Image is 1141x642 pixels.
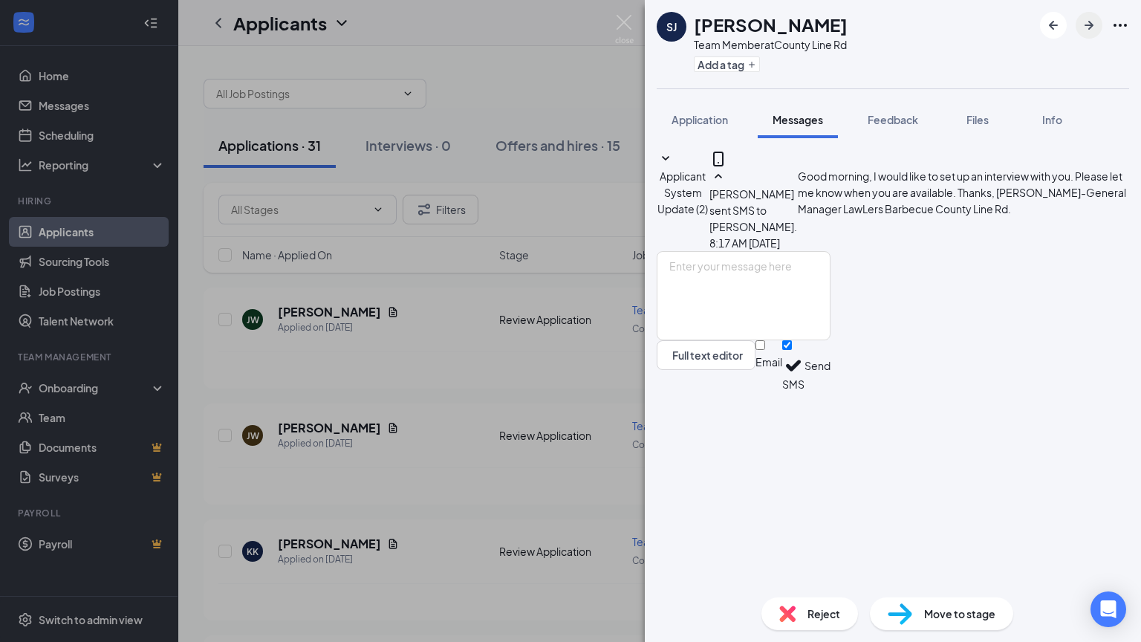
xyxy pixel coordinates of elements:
[694,37,848,52] div: Team Member at County Line Rd
[755,354,782,369] div: Email
[694,12,848,37] h1: [PERSON_NAME]
[694,56,760,72] button: PlusAdd a tag
[1080,16,1098,34] svg: ArrowRight
[747,60,756,69] svg: Plus
[773,113,823,126] span: Messages
[709,150,727,168] svg: MobileSms
[1111,16,1129,34] svg: Ellipses
[868,113,918,126] span: Feedback
[924,606,995,622] span: Move to stage
[709,235,780,251] span: [DATE] 8:17 AM
[666,19,677,34] div: SJ
[657,150,709,217] button: SmallChevronDownApplicant System Update (2)
[782,377,804,392] div: SMS
[804,340,830,392] button: Send
[1090,591,1126,627] div: Open Intercom Messenger
[755,340,765,350] input: Email
[798,169,1126,215] span: Good morning, I would like to set up an interview with you. Please let me know when you are avail...
[1040,12,1067,39] button: ArrowLeftNew
[807,606,840,622] span: Reject
[1076,12,1102,39] button: ArrowRight
[709,168,727,186] svg: SmallChevronUp
[709,187,797,233] span: [PERSON_NAME] sent SMS to [PERSON_NAME].
[966,113,989,126] span: Files
[782,340,792,350] input: SMS
[657,340,755,370] button: Full text editorPen
[1042,113,1062,126] span: Info
[672,113,728,126] span: Application
[657,150,674,168] svg: SmallChevronDown
[657,169,708,215] span: Applicant System Update (2)
[1044,16,1062,34] svg: ArrowLeftNew
[782,354,804,377] svg: Checkmark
